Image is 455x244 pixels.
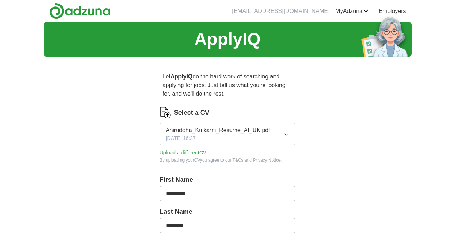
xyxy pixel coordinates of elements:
a: MyAdzuna [335,7,368,15]
button: Upload a differentCV [160,149,206,157]
span: [DATE] 16:37 [166,135,196,142]
li: [EMAIL_ADDRESS][DOMAIN_NAME] [232,7,329,15]
span: Aniruddha_Kulkarni_Resume_AI_UK.pdf [166,126,270,135]
label: Select a CV [174,108,209,118]
a: T&Cs [233,158,244,163]
h1: ApplyIQ [194,26,260,52]
a: Employers [379,7,406,15]
label: First Name [160,175,296,185]
label: Last Name [160,207,296,217]
strong: ApplyIQ [170,73,192,80]
p: Let do the hard work of searching and applying for jobs. Just tell us what you're looking for, an... [160,69,296,101]
img: Adzuna logo [49,3,110,19]
button: Aniruddha_Kulkarni_Resume_AI_UK.pdf[DATE] 16:37 [160,123,296,145]
a: Privacy Notice [253,158,281,163]
img: CV Icon [160,107,171,118]
div: By uploading your CV you agree to our and . [160,157,296,163]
